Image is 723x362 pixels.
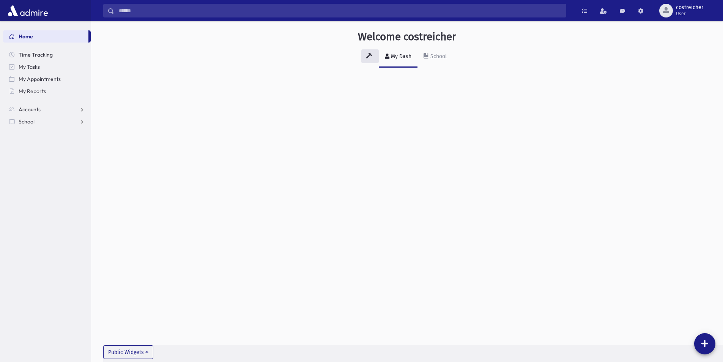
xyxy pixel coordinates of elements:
[19,51,53,58] span: Time Tracking
[19,33,33,40] span: Home
[3,30,88,43] a: Home
[3,73,91,85] a: My Appointments
[114,4,566,17] input: Search
[379,46,417,68] a: My Dash
[3,103,91,115] a: Accounts
[19,63,40,70] span: My Tasks
[676,5,703,11] span: costreicher
[3,49,91,61] a: Time Tracking
[676,11,703,17] span: User
[19,76,61,82] span: My Appointments
[389,53,411,60] div: My Dash
[19,118,35,125] span: School
[417,46,453,68] a: School
[429,53,447,60] div: School
[3,61,91,73] a: My Tasks
[358,30,456,43] h3: Welcome costreicher
[6,3,50,18] img: AdmirePro
[3,85,91,97] a: My Reports
[19,88,46,95] span: My Reports
[103,345,153,359] button: Public Widgets
[3,115,91,128] a: School
[19,106,41,113] span: Accounts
